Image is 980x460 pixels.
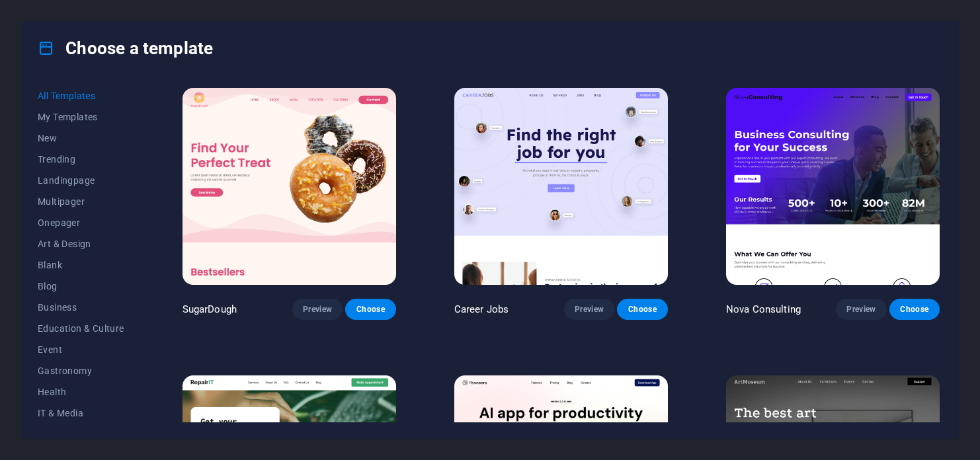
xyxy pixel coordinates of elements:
button: Landingpage [38,170,124,191]
button: Multipager [38,191,124,212]
button: IT & Media [38,402,124,424]
button: Health [38,381,124,402]
span: Blog [38,281,124,291]
span: Choose [628,304,657,315]
button: All Templates [38,85,124,106]
button: Choose [617,299,667,320]
button: Trending [38,149,124,170]
span: New [38,133,124,143]
img: SugarDough [183,88,396,285]
span: Preview [846,304,876,315]
button: Blog [38,276,124,297]
button: Blank [38,254,124,276]
span: Landingpage [38,175,124,186]
span: Gastronomy [38,365,124,376]
span: Preview [575,304,604,315]
button: Preview [836,299,886,320]
button: Art & Design [38,233,124,254]
span: My Templates [38,112,124,122]
button: Preview [292,299,343,320]
span: Business [38,302,124,313]
button: Choose [889,299,940,320]
img: Nova Consulting [726,88,940,285]
span: Choose [900,304,929,315]
span: Event [38,344,124,355]
span: Choose [356,304,385,315]
button: New [38,128,124,149]
span: Health [38,387,124,397]
span: Trending [38,154,124,165]
button: Choose [345,299,395,320]
span: Art & Design [38,239,124,249]
span: Education & Culture [38,323,124,334]
p: SugarDough [183,303,237,316]
span: Blank [38,260,124,270]
h4: Choose a template [38,38,213,59]
span: IT & Media [38,408,124,418]
button: Education & Culture [38,318,124,339]
img: Career Jobs [454,88,668,285]
p: Nova Consulting [726,303,801,316]
span: Onepager [38,217,124,228]
p: Career Jobs [454,303,509,316]
button: Onepager [38,212,124,233]
button: Gastronomy [38,360,124,381]
button: My Templates [38,106,124,128]
span: Multipager [38,196,124,207]
span: All Templates [38,91,124,101]
button: Business [38,297,124,318]
button: Event [38,339,124,360]
button: Preview [564,299,614,320]
span: Preview [303,304,332,315]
